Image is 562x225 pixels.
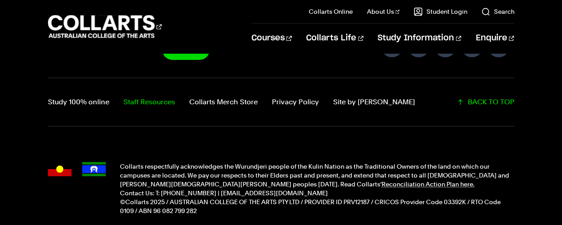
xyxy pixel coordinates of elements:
[48,14,162,39] div: Go to homepage
[82,162,106,176] img: Torres Strait Islander flag
[382,181,474,188] a: Reconciliation Action Plan here.
[309,7,353,16] a: Collarts Online
[457,96,514,108] a: Scroll back to top of the page
[251,24,292,53] a: Courses
[48,78,514,126] div: Additional links and back-to-top button
[367,7,400,16] a: About Us
[272,96,319,108] a: Privacy Policy
[48,162,106,215] div: Acknowledgment flags
[414,7,467,16] a: Student Login
[48,162,72,176] img: Australian Aboriginal flag
[124,96,175,108] a: Staff Resources
[189,96,258,108] a: Collarts Merch Store
[481,7,514,16] a: Search
[48,96,109,108] a: Study 100% online
[120,189,514,197] p: Contact Us: T: [PHONE_NUMBER] | [EMAIL_ADDRESS][DOMAIN_NAME]
[333,96,415,108] a: Site by Calico
[120,197,514,215] p: ©Collarts 2025 / AUSTRALIAN COLLEGE OF THE ARTS PTY LTD / PROVIDER ID PRV12187 / CRICOS Provider ...
[120,162,514,189] p: Collarts respectfully acknowledges the Wurundjeri people of the Kulin Nation as the Traditional O...
[306,24,363,53] a: Collarts Life
[378,24,461,53] a: Study Information
[48,96,415,108] nav: Footer navigation
[475,24,514,53] a: Enquire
